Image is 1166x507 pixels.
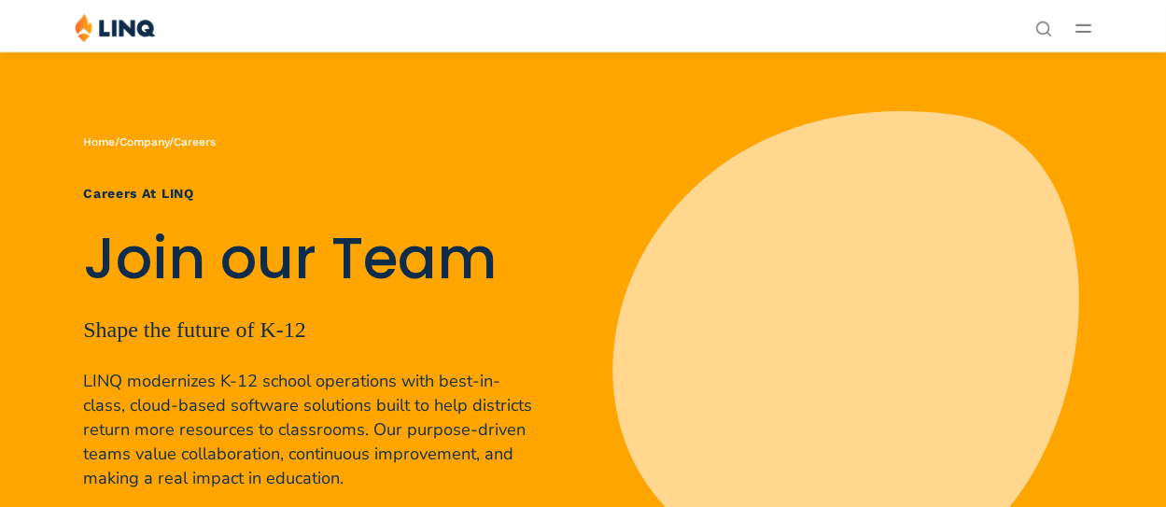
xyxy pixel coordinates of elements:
[83,313,535,346] p: Shape the future of K-12
[83,369,535,490] p: LINQ modernizes K-12 school operations with best-in-class, cloud-based software solutions built t...
[1035,19,1052,35] button: Open Search Bar
[83,135,216,148] span: / /
[83,184,535,204] h1: Careers at LINQ
[83,226,535,292] h2: Join our Team
[119,135,169,148] a: Company
[1075,18,1091,38] button: Open Main Menu
[174,135,216,148] span: Careers
[75,13,156,42] img: LINQ | K‑12 Software
[1035,13,1052,35] nav: Utility Navigation
[83,135,115,148] a: Home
